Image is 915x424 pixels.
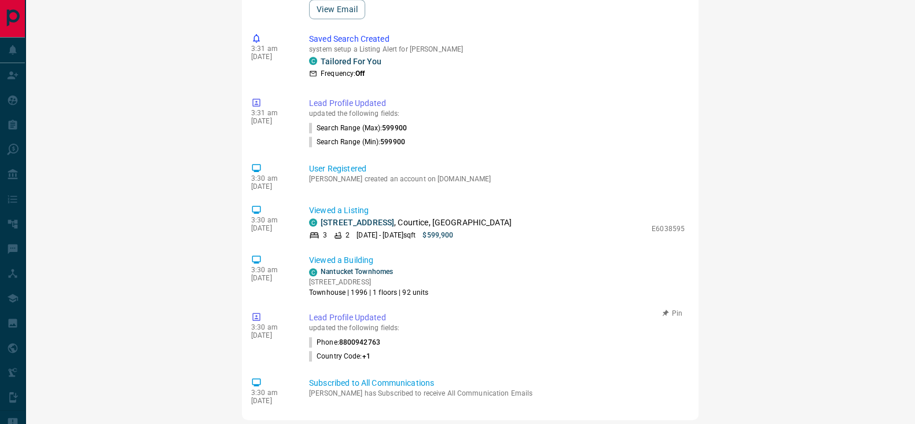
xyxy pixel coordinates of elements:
[309,137,405,147] p: Search Range (Min) :
[309,204,685,217] p: Viewed a Listing
[251,397,292,405] p: [DATE]
[656,308,689,319] button: Pin
[309,254,685,266] p: Viewed a Building
[309,389,685,397] p: [PERSON_NAME] has Subscribed to receive All Communication Emails
[339,338,380,346] span: 8800942763
[251,389,292,397] p: 3:30 am
[309,268,317,276] div: condos.ca
[251,109,292,117] p: 3:31 am
[251,266,292,274] p: 3:30 am
[323,230,327,240] p: 3
[309,337,380,348] p: Phone :
[251,323,292,331] p: 3:30 am
[309,324,685,332] p: updated the following fields:
[321,68,365,79] p: Frequency:
[309,109,685,118] p: updated the following fields:
[321,57,381,66] a: Tailored For You
[321,217,512,229] p: , Courtice, [GEOGRAPHIC_DATA]
[251,216,292,224] p: 3:30 am
[251,274,292,282] p: [DATE]
[309,218,317,226] div: condos.ca
[309,377,685,389] p: Subscribed to All Communications
[251,53,292,61] p: [DATE]
[309,57,317,65] div: condos.ca
[355,70,365,78] strong: Off
[309,45,685,53] p: system setup a Listing Alert for [PERSON_NAME]
[251,174,292,182] p: 3:30 am
[346,230,350,240] p: 2
[309,175,685,183] p: [PERSON_NAME] created an account on [DOMAIN_NAME]
[309,163,685,175] p: User Registered
[309,123,407,133] p: Search Range (Max) :
[309,97,685,109] p: Lead Profile Updated
[652,224,685,234] p: E6038595
[251,182,292,191] p: [DATE]
[309,351,370,361] p: Country Code :
[251,224,292,232] p: [DATE]
[309,312,685,324] p: Lead Profile Updated
[357,230,416,240] p: [DATE] - [DATE] sqft
[321,268,393,276] a: Nantucket Townhomes
[251,117,292,125] p: [DATE]
[251,331,292,339] p: [DATE]
[382,124,407,132] span: 599900
[309,33,685,45] p: Saved Search Created
[251,45,292,53] p: 3:31 am
[321,218,394,227] a: [STREET_ADDRESS]
[362,352,370,360] span: +1
[422,230,453,240] p: $599,900
[309,277,428,287] p: [STREET_ADDRESS]
[309,287,428,298] p: Townhouse | 1996 | 1 floors | 92 units
[380,138,405,146] span: 599900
